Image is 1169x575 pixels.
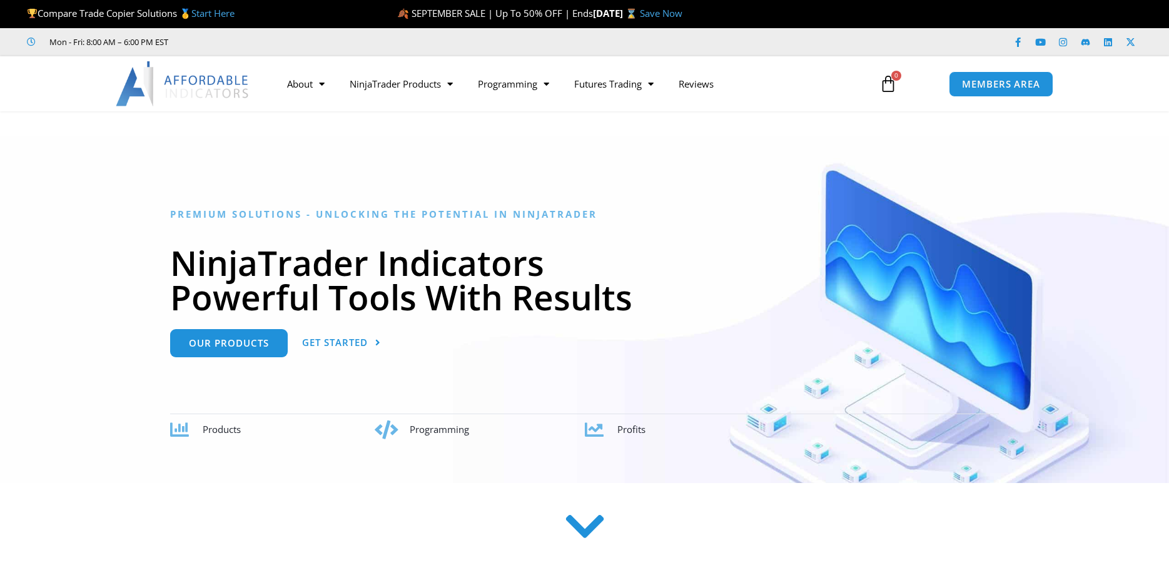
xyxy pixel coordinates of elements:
iframe: Customer reviews powered by Trustpilot [186,36,373,48]
a: Get Started [302,329,381,357]
span: MEMBERS AREA [962,79,1040,89]
h1: NinjaTrader Indicators Powerful Tools With Results [170,245,999,314]
a: Our Products [170,329,288,357]
strong: [DATE] ⌛ [593,7,640,19]
span: Profits [617,423,645,435]
img: LogoAI | Affordable Indicators – NinjaTrader [116,61,250,106]
a: Programming [465,69,562,98]
span: Products [203,423,241,435]
a: Reviews [666,69,726,98]
img: 🏆 [28,9,37,18]
nav: Menu [275,69,865,98]
a: Start Here [191,7,235,19]
span: 🍂 SEPTEMBER SALE | Up To 50% OFF | Ends [397,7,593,19]
a: NinjaTrader Products [337,69,465,98]
span: Mon - Fri: 8:00 AM – 6:00 PM EST [46,34,168,49]
a: MEMBERS AREA [949,71,1053,97]
span: Our Products [189,338,269,348]
span: Get Started [302,338,368,347]
a: Futures Trading [562,69,666,98]
span: 0 [891,71,901,81]
a: Save Now [640,7,682,19]
a: About [275,69,337,98]
a: 0 [861,66,916,102]
span: Programming [410,423,469,435]
span: Compare Trade Copier Solutions 🥇 [27,7,235,19]
h6: Premium Solutions - Unlocking the Potential in NinjaTrader [170,208,999,220]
